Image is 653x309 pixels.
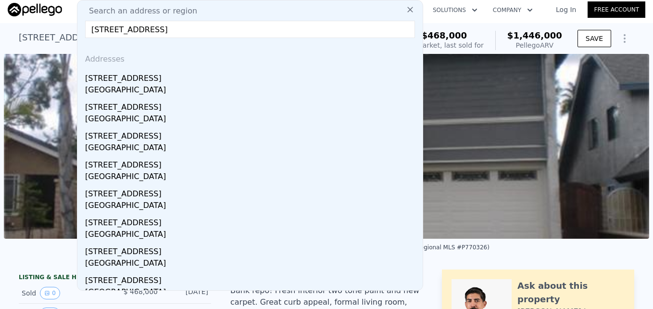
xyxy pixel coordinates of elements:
div: [DATE] [165,287,208,299]
div: [STREET_ADDRESS] [85,98,419,113]
div: [STREET_ADDRESS] [85,155,419,171]
div: [GEOGRAPHIC_DATA] [85,286,419,300]
div: [STREET_ADDRESS] [85,184,419,200]
div: [STREET_ADDRESS] [85,271,419,286]
input: Enter an address, city, region, neighborhood or zip code [85,21,415,38]
div: [STREET_ADDRESS] , [GEOGRAPHIC_DATA] , CA 92630 [19,31,249,44]
div: Ask about this property [517,279,625,306]
div: [GEOGRAPHIC_DATA] [85,171,419,184]
img: Sale: 163489263 Parcel: 62948877 [4,54,649,239]
div: [STREET_ADDRESS] [85,242,419,257]
span: Search an address or region [81,5,197,17]
span: $ 468,000 [124,288,158,296]
div: Addresses [81,46,419,69]
div: [STREET_ADDRESS] [85,127,419,142]
button: View historical data [40,287,60,299]
button: Solutions [425,1,485,19]
div: [STREET_ADDRESS] [85,213,419,229]
a: Log In [544,5,588,14]
button: SAVE [578,30,611,47]
div: Pellego ARV [507,40,562,50]
button: Show Options [615,29,634,48]
div: [GEOGRAPHIC_DATA] [85,113,419,127]
div: [GEOGRAPHIC_DATA] [85,229,419,242]
div: [GEOGRAPHIC_DATA] [85,200,419,213]
div: [GEOGRAPHIC_DATA] [85,84,419,98]
span: $1,446,000 [507,30,562,40]
button: Company [485,1,540,19]
span: $468,000 [422,30,467,40]
div: Sold [22,287,107,299]
div: [STREET_ADDRESS] [85,69,419,84]
div: [GEOGRAPHIC_DATA] [85,257,419,271]
a: Free Account [588,1,645,18]
img: Pellego [8,3,62,16]
div: [GEOGRAPHIC_DATA] [85,142,419,155]
div: LISTING & SALE HISTORY [19,273,211,283]
div: Off Market, last sold for [405,40,484,50]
